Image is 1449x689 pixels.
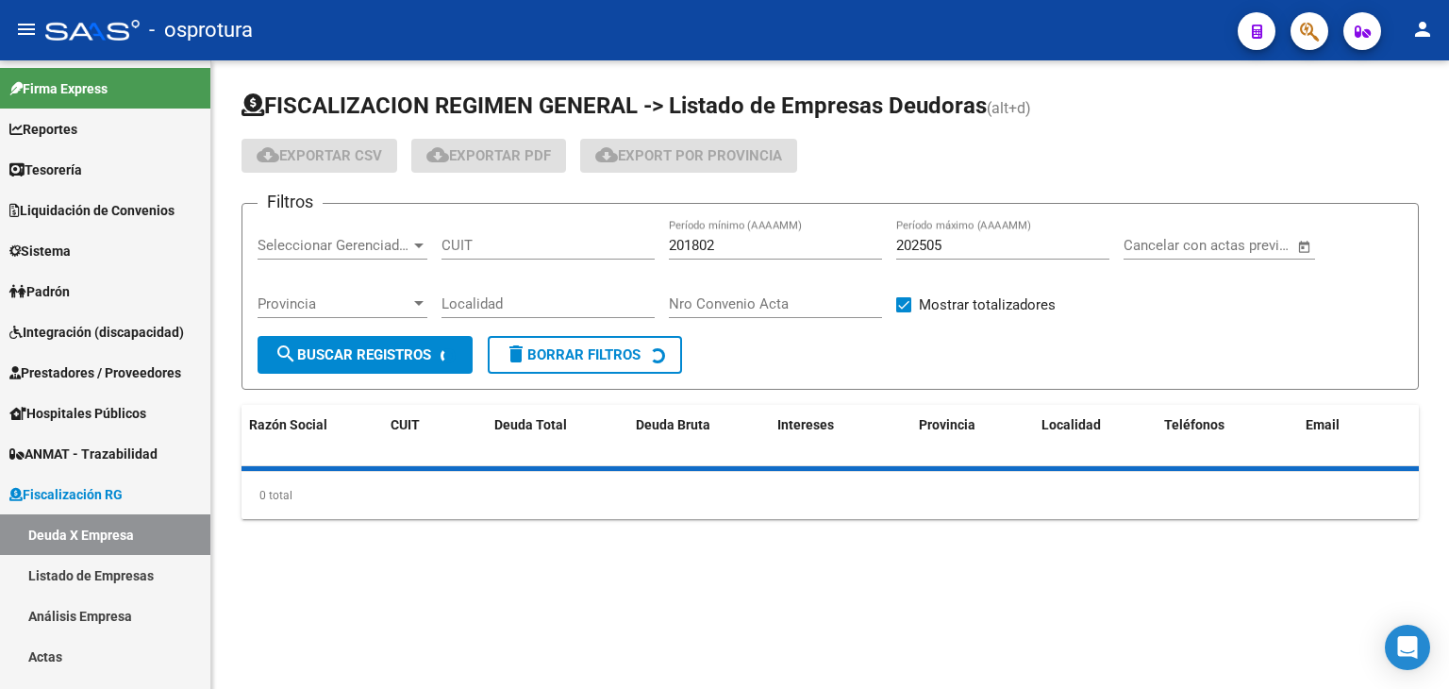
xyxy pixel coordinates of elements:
span: CUIT [391,417,420,432]
span: Reportes [9,119,77,140]
span: Email [1306,417,1340,432]
span: Mostrar totalizadores [919,294,1056,316]
button: Open calendar [1293,236,1315,258]
datatable-header-cell: Deuda Bruta [628,405,770,467]
mat-icon: cloud_download [595,143,618,166]
span: (alt+d) [987,99,1031,117]
span: Firma Express [9,78,108,99]
span: Liquidación de Convenios [9,200,175,221]
div: Open Intercom Messenger [1385,625,1430,670]
mat-icon: cloud_download [257,143,279,166]
datatable-header-cell: Deuda Total [487,405,628,467]
button: Exportar PDF [411,139,566,173]
button: Buscar Registros [258,336,473,374]
button: Borrar Filtros [488,336,682,374]
span: Seleccionar Gerenciador [258,237,410,254]
span: Buscar Registros [275,346,431,363]
button: Export por Provincia [580,139,797,173]
span: Tesorería [9,160,82,180]
span: ANMAT - Trazabilidad [9,444,158,464]
span: Razón Social [249,417,327,432]
span: Prestadores / Proveedores [9,362,181,383]
span: Export por Provincia [595,147,782,164]
mat-icon: person [1411,18,1434,41]
mat-icon: menu [15,18,38,41]
span: Exportar CSV [257,147,382,164]
h3: Filtros [258,189,323,215]
datatable-header-cell: CUIT [383,405,487,467]
span: Intereses [777,417,834,432]
span: Integración (discapacidad) [9,322,184,343]
span: - osprotura [149,9,253,51]
span: Fiscalización RG [9,484,123,505]
button: Exportar CSV [241,139,397,173]
span: FISCALIZACION REGIMEN GENERAL -> Listado de Empresas Deudoras [241,92,987,119]
datatable-header-cell: Localidad [1034,405,1157,467]
span: Borrar Filtros [505,346,641,363]
span: Deuda Total [494,417,567,432]
span: Sistema [9,241,71,261]
span: Padrón [9,281,70,302]
datatable-header-cell: Intereses [770,405,911,467]
datatable-header-cell: Razón Social [241,405,383,467]
datatable-header-cell: Teléfonos [1157,405,1298,467]
mat-icon: cloud_download [426,143,449,166]
span: Exportar PDF [426,147,551,164]
div: 0 total [241,472,1419,519]
span: Teléfonos [1164,417,1224,432]
span: Localidad [1041,417,1101,432]
datatable-header-cell: Provincia [911,405,1034,467]
span: Provincia [258,295,410,312]
span: Deuda Bruta [636,417,710,432]
span: Hospitales Públicos [9,403,146,424]
span: Provincia [919,417,975,432]
mat-icon: search [275,343,297,365]
mat-icon: delete [505,343,527,365]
